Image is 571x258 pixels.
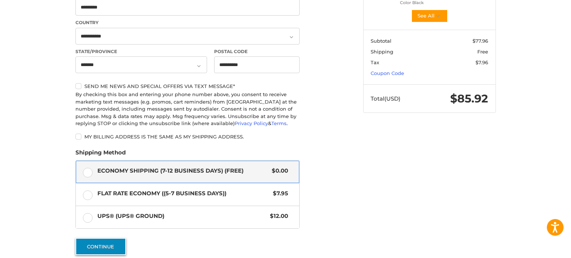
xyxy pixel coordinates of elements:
[371,95,400,102] span: Total (USD)
[75,48,207,55] label: State/Province
[477,49,488,55] span: Free
[97,167,268,175] span: Economy Shipping (7-12 Business Days) (Free)
[268,167,288,175] span: $0.00
[371,49,393,55] span: Shipping
[271,120,287,126] a: Terms
[97,189,270,198] span: Flat Rate Economy ((5-7 Business Days))
[235,120,268,126] a: Privacy Policy
[371,59,379,65] span: Tax
[270,189,288,198] span: $7.95
[75,19,300,26] label: Country
[75,148,126,160] legend: Shipping Method
[475,59,488,65] span: $7.96
[371,70,404,76] a: Coupon Code
[214,48,300,55] label: Postal Code
[371,38,391,44] span: Subtotal
[75,238,126,255] button: Continue
[411,9,448,23] button: See All
[97,212,267,221] span: UPS® (UPS® Ground)
[75,91,300,127] div: By checking this box and entering your phone number above, you consent to receive marketing text ...
[472,38,488,44] span: $77.96
[75,83,300,89] label: Send me news and special offers via text message*
[267,212,288,221] span: $12.00
[450,92,488,105] span: $85.92
[75,134,300,140] label: My billing address is the same as my shipping address.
